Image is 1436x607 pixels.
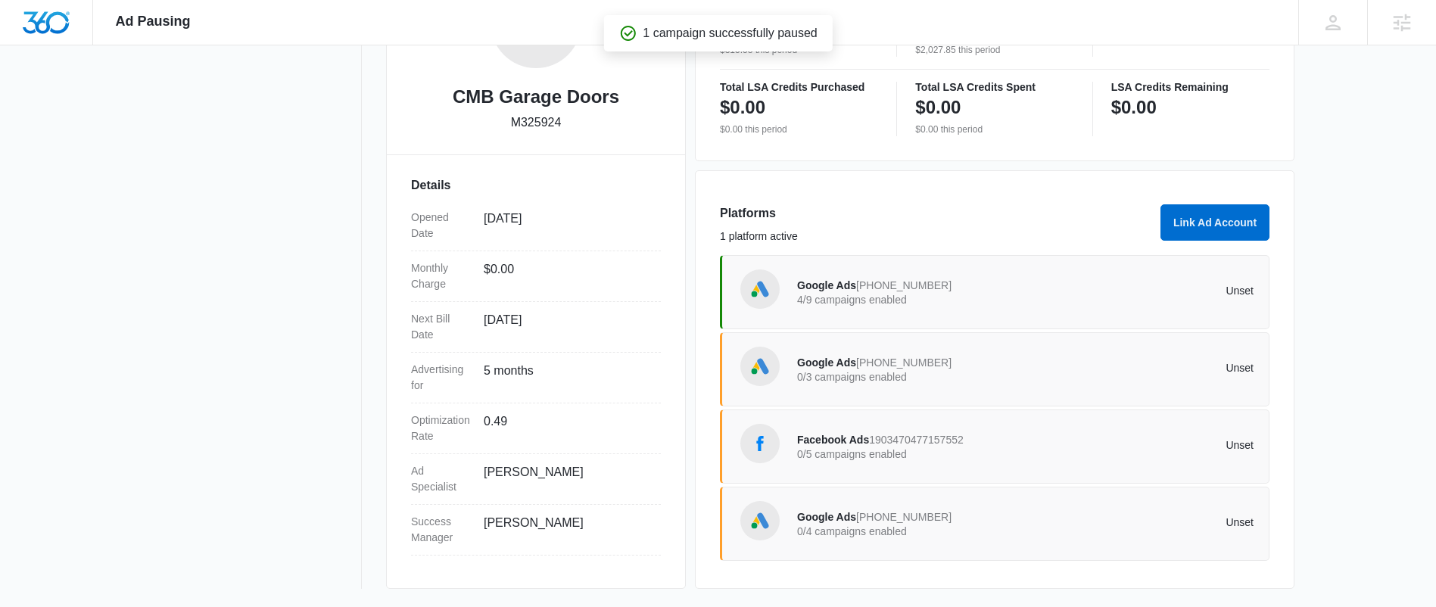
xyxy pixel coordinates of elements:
[453,83,619,111] h2: CMB Garage Doors
[484,210,649,241] dd: [DATE]
[797,449,1026,459] p: 0/5 campaigns enabled
[915,95,961,120] p: $0.00
[797,434,869,446] span: Facebook Ads
[116,14,191,30] span: Ad Pausing
[411,176,661,195] h3: Details
[411,463,472,495] dt: Ad Specialist
[411,362,472,394] dt: Advertising for
[720,255,1269,329] a: Google AdsGoogle Ads[PHONE_NUMBER]4/9 campaigns enabledUnset
[484,311,649,343] dd: [DATE]
[1026,440,1254,450] p: Unset
[411,302,661,353] div: Next Bill Date[DATE]
[411,412,472,444] dt: Optimization Rate
[797,356,856,369] span: Google Ads
[411,353,661,403] div: Advertising for5 months
[411,260,472,292] dt: Monthly Charge
[484,362,649,394] dd: 5 months
[797,511,856,523] span: Google Ads
[797,294,1026,305] p: 4/9 campaigns enabled
[720,409,1269,484] a: Facebook AdsFacebook Ads19034704771575520/5 campaigns enabledUnset
[856,356,952,369] span: [PHONE_NUMBER]
[749,355,771,378] img: Google Ads
[749,432,771,455] img: Facebook Ads
[1111,95,1157,120] p: $0.00
[411,514,472,546] dt: Success Manager
[749,278,771,300] img: Google Ads
[720,204,1151,223] h3: Platforms
[797,279,856,291] span: Google Ads
[411,210,472,241] dt: Opened Date
[1160,204,1269,241] button: Link Ad Account
[749,509,771,532] img: Google Ads
[915,82,1073,92] p: Total LSA Credits Spent
[720,487,1269,561] a: Google AdsGoogle Ads[PHONE_NUMBER]0/4 campaigns enabledUnset
[720,332,1269,406] a: Google AdsGoogle Ads[PHONE_NUMBER]0/3 campaigns enabledUnset
[856,279,952,291] span: [PHONE_NUMBER]
[797,526,1026,537] p: 0/4 campaigns enabled
[411,201,661,251] div: Opened Date[DATE]
[856,511,952,523] span: [PHONE_NUMBER]
[411,505,661,556] div: Success Manager[PERSON_NAME]
[720,82,878,92] p: Total LSA Credits Purchased
[1026,285,1254,296] p: Unset
[643,24,817,42] p: 1 campaign successfully paused
[869,434,964,446] span: 1903470477157552
[1026,363,1254,373] p: Unset
[484,412,649,444] dd: 0.49
[1111,82,1269,92] p: LSA Credits Remaining
[915,43,1073,57] p: $2,027.85 this period
[411,403,661,454] div: Optimization Rate0.49
[720,123,878,136] p: $0.00 this period
[411,454,661,505] div: Ad Specialist[PERSON_NAME]
[411,311,472,343] dt: Next Bill Date
[484,260,649,292] dd: $0.00
[797,372,1026,382] p: 0/3 campaigns enabled
[511,114,562,132] p: M325924
[1026,517,1254,528] p: Unset
[720,229,1151,244] p: 1 platform active
[484,463,649,495] dd: [PERSON_NAME]
[484,514,649,546] dd: [PERSON_NAME]
[915,123,1073,136] p: $0.00 this period
[411,251,661,302] div: Monthly Charge$0.00
[720,95,765,120] p: $0.00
